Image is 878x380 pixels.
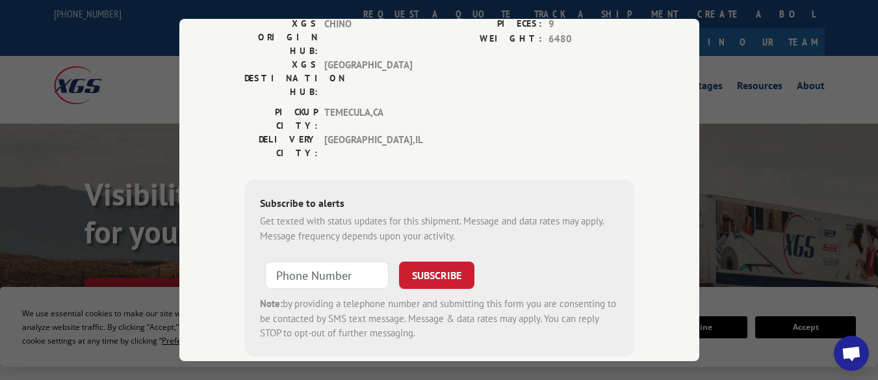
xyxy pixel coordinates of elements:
label: PICKUP CITY: [244,105,318,133]
span: CHINO [324,17,412,58]
span: [GEOGRAPHIC_DATA] , IL [324,133,412,160]
label: WEIGHT: [439,32,542,47]
a: Open chat [834,336,869,371]
span: [GEOGRAPHIC_DATA] [324,58,412,99]
button: SUBSCRIBE [399,262,474,289]
label: DELIVERY CITY: [244,133,318,160]
div: Get texted with status updates for this shipment. Message and data rates may apply. Message frequ... [260,214,619,243]
label: PIECES: [439,17,542,32]
label: XGS DESTINATION HUB: [244,58,318,99]
label: XGS ORIGIN HUB: [244,17,318,58]
div: Subscribe to alerts [260,195,619,214]
span: 9 [549,17,634,32]
input: Phone Number [265,262,389,289]
strong: Note: [260,297,283,310]
span: TEMECULA , CA [324,105,412,133]
div: by providing a telephone number and submitting this form you are consenting to be contacted by SM... [260,297,619,341]
span: 6480 [549,32,634,47]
